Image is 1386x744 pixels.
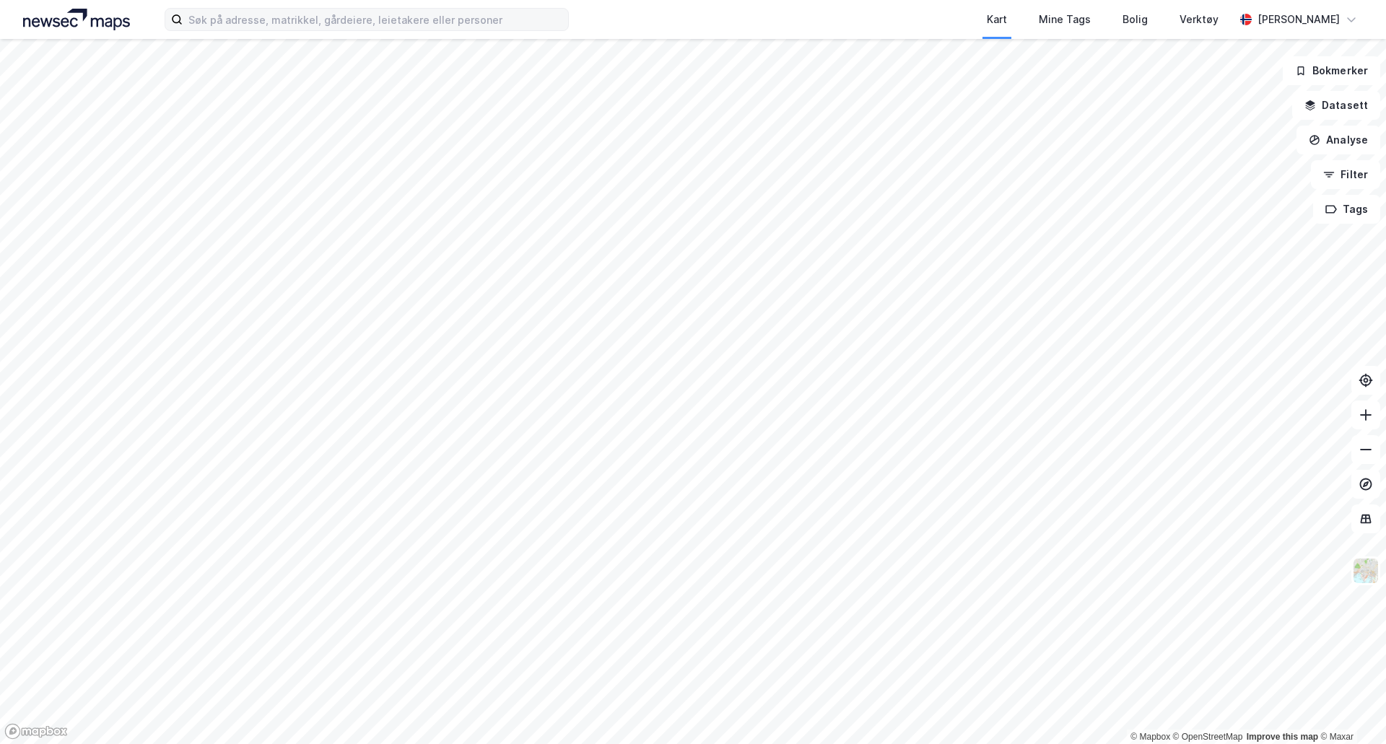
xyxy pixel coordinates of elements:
[987,11,1007,28] div: Kart
[1039,11,1091,28] div: Mine Tags
[1314,675,1386,744] iframe: Chat Widget
[1180,11,1219,28] div: Verktøy
[183,9,568,30] input: Søk på adresse, matrikkel, gårdeiere, leietakere eller personer
[1258,11,1340,28] div: [PERSON_NAME]
[1123,11,1148,28] div: Bolig
[23,9,130,30] img: logo.a4113a55bc3d86da70a041830d287a7e.svg
[1314,675,1386,744] div: Kontrollprogram for chat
